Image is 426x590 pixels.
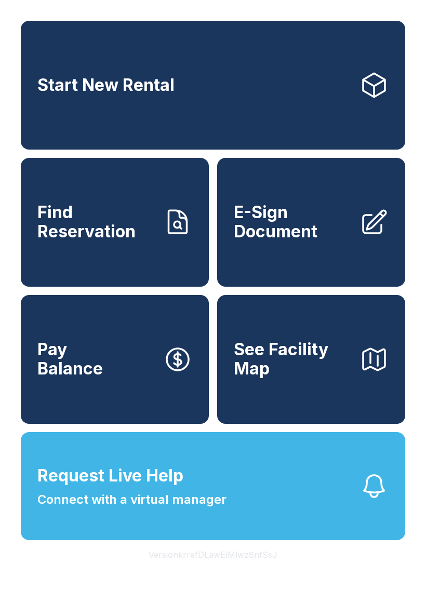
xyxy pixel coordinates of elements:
span: Find Reservation [37,203,155,241]
span: Connect with a virtual manager [37,490,227,509]
span: Start New Rental [37,76,175,95]
span: E-Sign Document [234,203,351,241]
span: Request Live Help [37,463,183,488]
span: Pay Balance [37,340,103,378]
span: See Facility Map [234,340,351,378]
button: See Facility Map [217,295,405,424]
a: Find Reservation [21,158,209,287]
a: E-Sign Document [217,158,405,287]
button: PayBalance [21,295,209,424]
a: Start New Rental [21,21,405,150]
button: Request Live HelpConnect with a virtual manager [21,432,405,540]
button: VersionkrrefDLawElMlwz8nfSsJ [140,540,286,569]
